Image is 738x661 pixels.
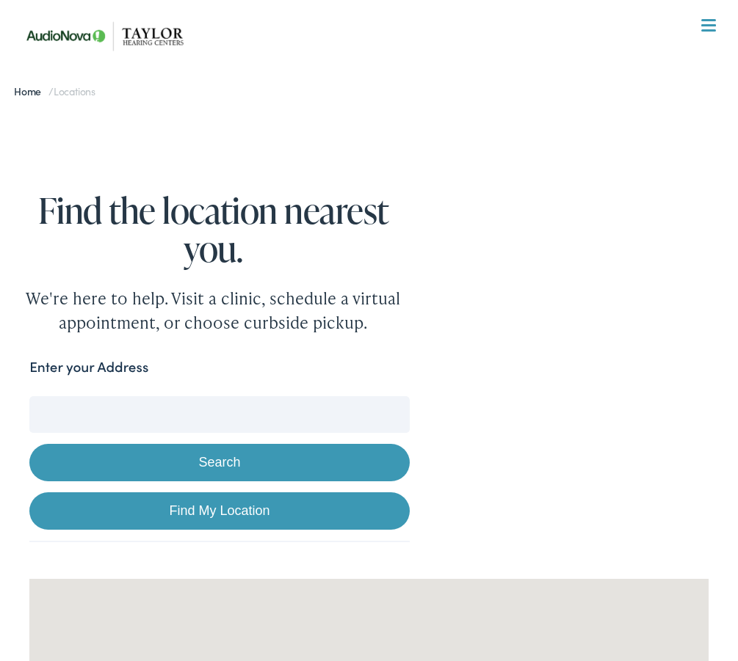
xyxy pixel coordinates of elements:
span: Locations [54,84,95,98]
a: What We Offer [26,59,723,90]
h1: Find the location nearest you. [15,191,411,269]
button: Search [29,444,410,481]
div: AudioNova [71,624,106,660]
span: / [14,84,95,98]
input: Enter your address or zip code [29,396,410,433]
label: Enter your Address [29,357,148,378]
a: Home [14,84,48,98]
a: Find My Location [29,492,410,530]
div: We're here to help. Visit a clinic, schedule a virtual appointment, or choose curbside pickup. [15,286,411,335]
